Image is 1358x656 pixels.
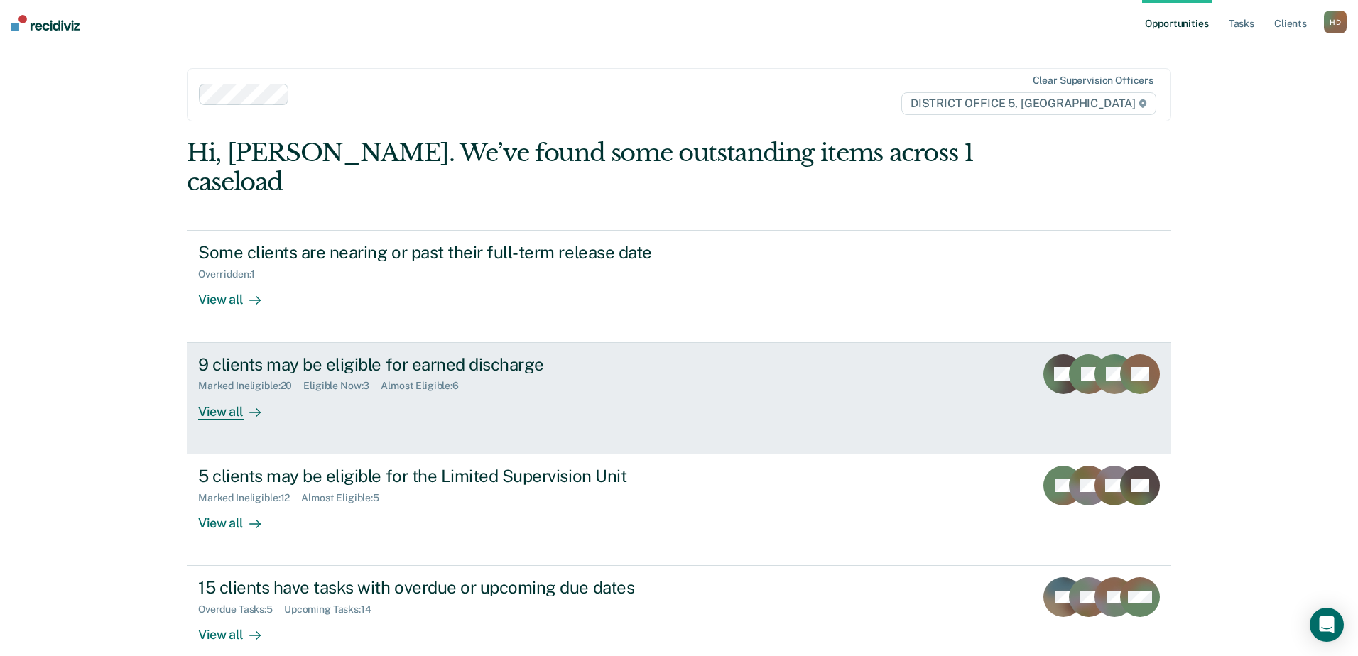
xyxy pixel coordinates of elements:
div: Overridden : 1 [198,268,266,280]
div: View all [198,616,278,643]
div: Marked Ineligible : 20 [198,380,303,392]
img: Recidiviz [11,15,80,31]
div: Upcoming Tasks : 14 [284,603,383,616]
div: Hi, [PERSON_NAME]. We’ve found some outstanding items across 1 caseload [187,138,974,197]
div: 15 clients have tasks with overdue or upcoming due dates [198,577,697,598]
div: 9 clients may be eligible for earned discharge [198,354,697,375]
div: View all [198,503,278,531]
a: 5 clients may be eligible for the Limited Supervision UnitMarked Ineligible:12Almost Eligible:5Vi... [187,454,1171,566]
div: Some clients are nearing or past their full-term release date [198,242,697,263]
span: DISTRICT OFFICE 5, [GEOGRAPHIC_DATA] [901,92,1156,115]
div: Almost Eligible : 5 [301,492,391,504]
div: Overdue Tasks : 5 [198,603,284,616]
div: Open Intercom Messenger [1310,608,1344,642]
div: View all [198,392,278,420]
a: Some clients are nearing or past their full-term release dateOverridden:1View all [187,230,1171,342]
div: 5 clients may be eligible for the Limited Supervision Unit [198,466,697,486]
div: View all [198,280,278,308]
div: H D [1324,11,1347,33]
div: Clear supervision officers [1033,75,1153,87]
div: Marked Ineligible : 12 [198,492,301,504]
div: Eligible Now : 3 [303,380,381,392]
div: Almost Eligible : 6 [381,380,470,392]
button: HD [1324,11,1347,33]
a: 9 clients may be eligible for earned dischargeMarked Ineligible:20Eligible Now:3Almost Eligible:6... [187,343,1171,454]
